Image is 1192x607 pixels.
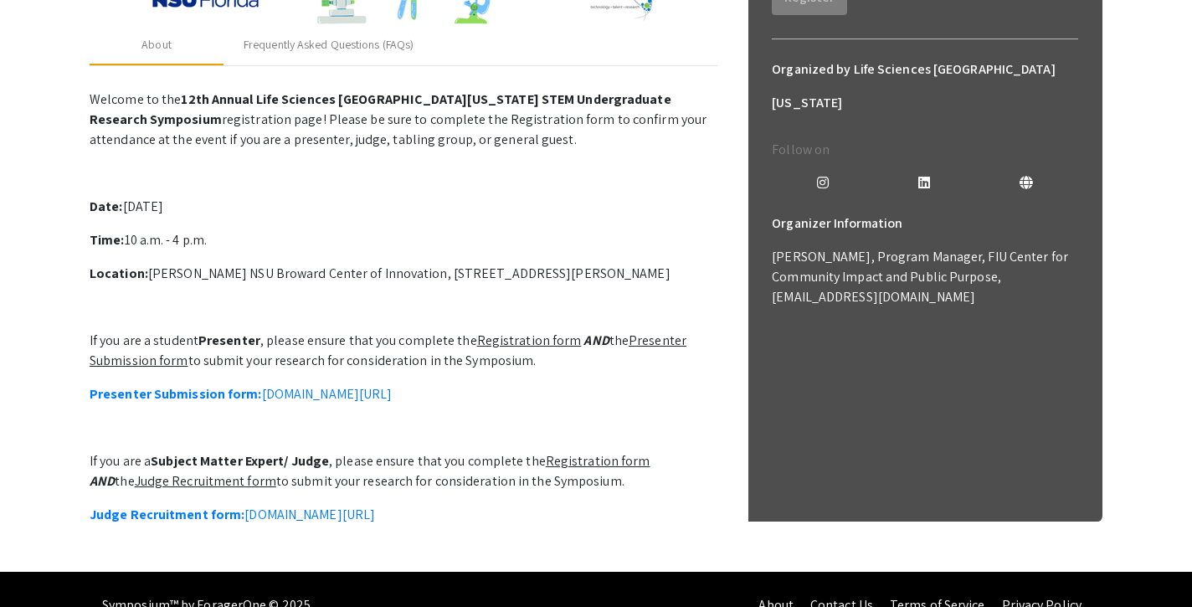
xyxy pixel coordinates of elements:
strong: Time: [90,231,125,249]
a: Judge Recruitment form:[DOMAIN_NAME][URL] [90,506,375,523]
p: [DATE] [90,197,717,217]
strong: Date: [90,198,123,215]
strong: Presenter Submission form: [90,385,262,403]
u: Judge Recruitment form [135,472,276,490]
iframe: Chat [13,532,71,594]
u: Registration form [477,332,582,349]
em: AND [583,332,609,349]
p: If you are a , please ensure that you complete the the to submit your research for consideration ... [90,451,717,491]
strong: 12th Annual Life Sciences [GEOGRAPHIC_DATA][US_STATE] STEM Undergraduate Research Symposium [90,90,671,128]
p: Follow on [772,140,1078,160]
strong: Location: [90,265,148,282]
h6: Organizer Information [772,207,1078,240]
strong: Presenter [198,332,260,349]
p: If you are a student , please ensure that you complete the the to submit your research for consid... [90,331,717,371]
strong: Judge Recruitment form: [90,506,244,523]
p: 10 a.m. - 4 p.m. [90,230,717,250]
p: Welcome to the registration page! Please be sure to complete the Registration form to confirm you... [90,90,717,150]
p: [PERSON_NAME] NSU Broward Center of Innovation, [STREET_ADDRESS][PERSON_NAME] [90,264,717,284]
div: About [141,36,172,54]
em: AND [90,472,115,490]
p: [PERSON_NAME], Program Manager, FIU Center for Community Impact and Public Purpose, [EMAIL_ADDRES... [772,247,1078,307]
a: Presenter Submission form:[DOMAIN_NAME][URL] [90,385,392,403]
strong: Subject Matter Expert/ Judge [151,452,329,470]
h6: Organized by Life Sciences [GEOGRAPHIC_DATA][US_STATE] [772,53,1078,120]
div: Frequently Asked Questions (FAQs) [244,36,414,54]
u: Registration form [546,452,650,470]
u: Presenter Submission form [90,332,686,369]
